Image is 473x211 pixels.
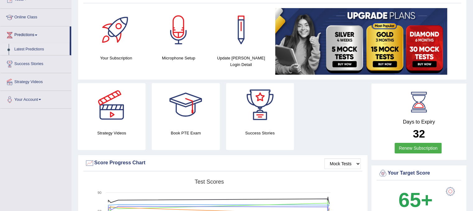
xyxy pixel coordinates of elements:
img: small5.jpg [275,8,447,75]
a: Latest Predictions [12,44,70,55]
a: Predictions [0,26,70,42]
a: Success Stories [0,55,71,71]
h4: Success Stories [226,130,294,136]
a: Your Account [0,91,71,106]
h4: Book PTE Exam [152,130,220,136]
h4: Strategy Videos [78,130,146,136]
a: Strategy Videos [0,73,71,89]
div: Your Target Score [378,169,460,178]
div: Score Progress Chart [85,158,361,168]
h4: Your Subscription [88,55,144,61]
text: 90 [98,191,101,195]
a: Renew Subscription [395,143,442,153]
tspan: Test scores [195,179,224,185]
h4: Update [PERSON_NAME] Login Detail [213,55,269,68]
b: 32 [413,128,425,140]
h4: Microphone Setup [151,55,207,61]
h4: Days to Expiry [378,119,460,125]
a: Online Class [0,9,71,24]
